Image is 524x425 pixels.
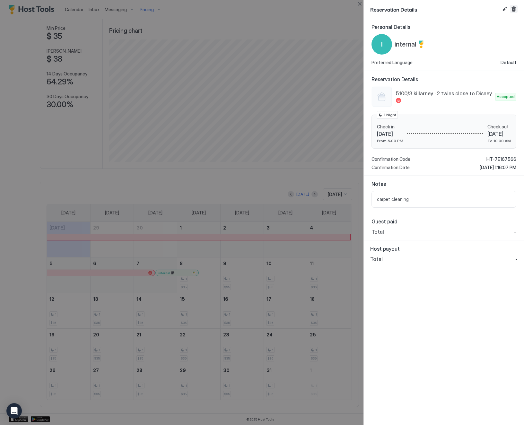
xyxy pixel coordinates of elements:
span: From 5:00 PM [377,138,403,143]
span: Preferred Language [371,60,413,65]
span: Check in [377,124,403,130]
button: Edit reservation [501,5,509,13]
span: 1 Night [384,112,396,118]
span: 5100/3 killarney · 2 twins close to Disney [396,90,493,97]
span: Total [371,229,384,235]
span: Host payout [370,246,518,252]
span: Reservation Details [370,5,500,13]
span: HT-7E167566 [486,156,516,162]
span: Total [370,256,383,262]
span: Guest paid [371,218,516,225]
span: carpet cleaning [377,196,511,202]
span: Confirmation Code [371,156,410,162]
span: [DATE] [487,131,511,137]
span: I [381,39,383,49]
span: - [515,256,518,262]
span: [DATE] 1:16:07 PM [480,165,516,170]
span: Personal Details [371,24,516,30]
span: To 10:00 AM [487,138,511,143]
span: Accepted [497,94,515,100]
button: Cancel reservation [510,5,518,13]
span: internal [395,40,416,48]
span: Check out [487,124,511,130]
span: - [514,229,516,235]
span: [DATE] [377,131,403,137]
span: Notes [371,181,516,187]
span: Confirmation Date [371,165,410,170]
span: Reservation Details [371,76,516,82]
span: Default [501,60,516,65]
div: Open Intercom Messenger [6,403,22,419]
